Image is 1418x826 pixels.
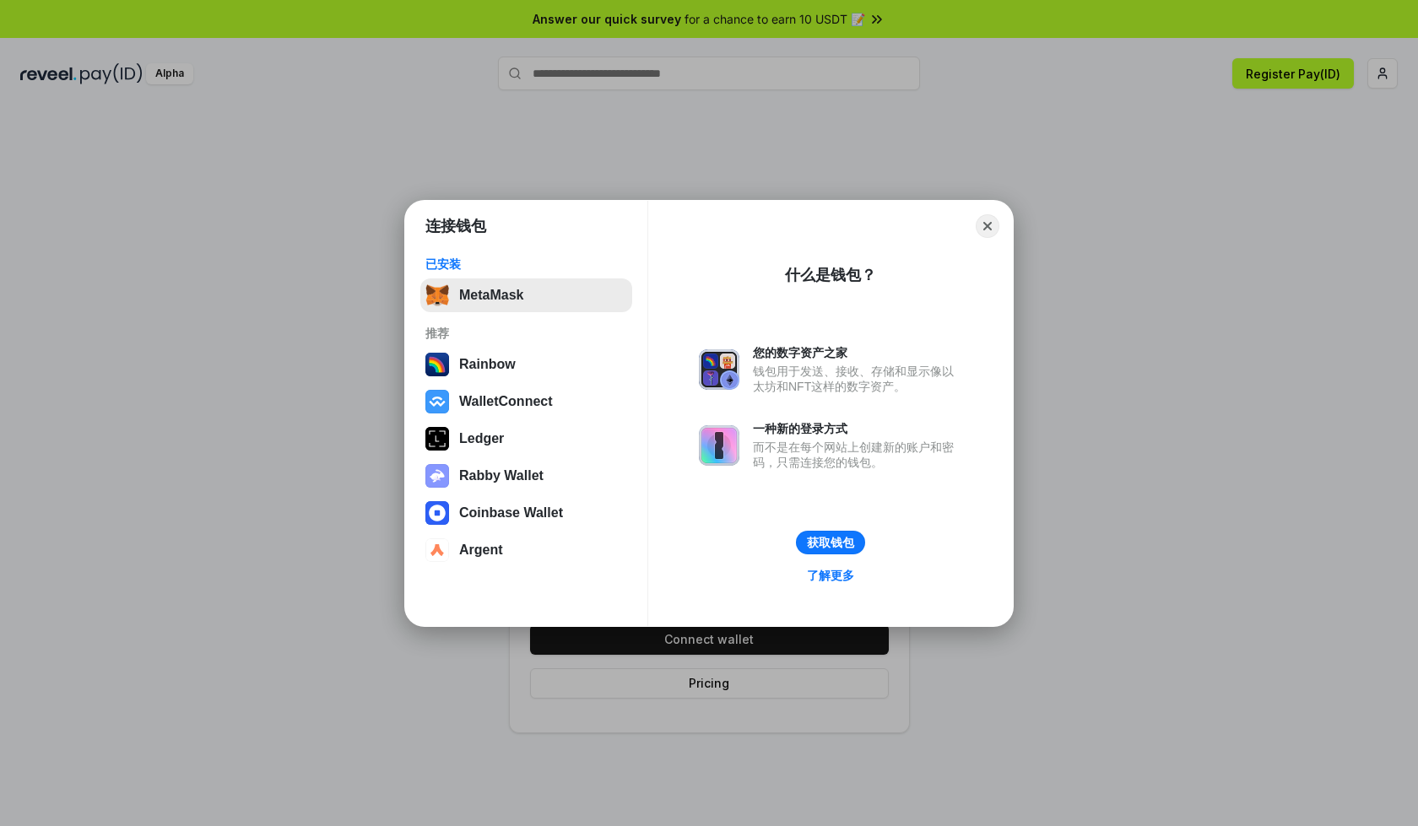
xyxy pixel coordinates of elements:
[459,357,516,372] div: Rainbow
[459,394,553,409] div: WalletConnect
[420,496,632,530] button: Coinbase Wallet
[797,564,864,586] a: 了解更多
[753,440,962,470] div: 而不是在每个网站上创建新的账户和密码，只需连接您的钱包。
[753,345,962,360] div: 您的数字资产之家
[420,422,632,456] button: Ledger
[459,543,503,558] div: Argent
[459,288,523,303] div: MetaMask
[425,283,449,307] img: svg+xml,%3Csvg%20fill%3D%22none%22%20height%3D%2233%22%20viewBox%3D%220%200%2035%2033%22%20width%...
[753,364,962,394] div: 钱包用于发送、接收、存储和显示像以太坊和NFT这样的数字资产。
[425,538,449,562] img: svg+xml,%3Csvg%20width%3D%2228%22%20height%3D%2228%22%20viewBox%3D%220%200%2028%2028%22%20fill%3D...
[699,349,739,390] img: svg+xml,%3Csvg%20xmlns%3D%22http%3A%2F%2Fwww.w3.org%2F2000%2Fsvg%22%20fill%3D%22none%22%20viewBox...
[425,256,627,272] div: 已安装
[976,214,999,238] button: Close
[425,353,449,376] img: svg+xml,%3Csvg%20width%3D%22120%22%20height%3D%22120%22%20viewBox%3D%220%200%20120%20120%22%20fil...
[807,568,854,583] div: 了解更多
[459,431,504,446] div: Ledger
[459,505,563,521] div: Coinbase Wallet
[459,468,544,483] div: Rabby Wallet
[785,265,876,285] div: 什么是钱包？
[425,326,627,341] div: 推荐
[753,421,962,436] div: 一种新的登录方式
[420,348,632,381] button: Rainbow
[425,390,449,413] img: svg+xml,%3Csvg%20width%3D%2228%22%20height%3D%2228%22%20viewBox%3D%220%200%2028%2028%22%20fill%3D...
[425,427,449,451] img: svg+xml,%3Csvg%20xmlns%3D%22http%3A%2F%2Fwww.w3.org%2F2000%2Fsvg%22%20width%3D%2228%22%20height%3...
[425,464,449,488] img: svg+xml,%3Csvg%20xmlns%3D%22http%3A%2F%2Fwww.w3.org%2F2000%2Fsvg%22%20fill%3D%22none%22%20viewBox...
[807,535,854,550] div: 获取钱包
[420,385,632,418] button: WalletConnect
[796,531,865,554] button: 获取钱包
[420,533,632,567] button: Argent
[699,425,739,466] img: svg+xml,%3Csvg%20xmlns%3D%22http%3A%2F%2Fwww.w3.org%2F2000%2Fsvg%22%20fill%3D%22none%22%20viewBox...
[420,459,632,493] button: Rabby Wallet
[425,216,486,236] h1: 连接钱包
[420,278,632,312] button: MetaMask
[425,501,449,525] img: svg+xml,%3Csvg%20width%3D%2228%22%20height%3D%2228%22%20viewBox%3D%220%200%2028%2028%22%20fill%3D...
